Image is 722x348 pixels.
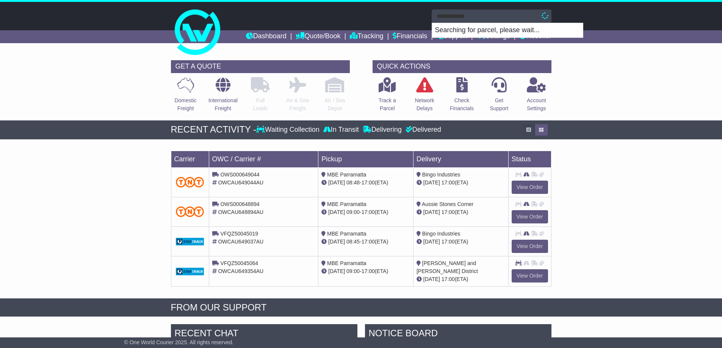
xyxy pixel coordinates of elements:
span: Bingo Industries [422,172,460,178]
div: (ETA) [417,208,505,216]
p: International Freight [208,97,238,112]
div: RECENT CHAT [171,324,357,345]
div: (ETA) [417,179,505,187]
a: Financials [393,30,427,43]
span: [DATE] [328,179,345,186]
span: 17:00 [362,179,375,186]
span: OWS000649044 [220,172,260,178]
a: View Order [512,240,548,253]
div: - (ETA) [321,238,410,246]
span: MBE Parramatta [327,201,366,207]
span: 17:00 [442,276,455,282]
div: - (ETA) [321,179,410,187]
p: Account Settings [527,97,546,112]
span: OWCAU649044AU [218,179,263,186]
div: - (ETA) [321,208,410,216]
span: © One World Courier 2025. All rights reserved. [124,339,234,345]
span: OWS000648894 [220,201,260,207]
span: MBE Parramatta [327,172,366,178]
span: 17:00 [362,209,375,215]
div: Delivering [361,126,404,134]
div: In Transit [321,126,361,134]
p: Domestic Freight [174,97,196,112]
div: FROM OUR SUPPORT [171,302,551,313]
p: Air & Sea Freight [287,97,309,112]
span: OWCAU649037AU [218,239,263,245]
span: 17:00 [362,239,375,245]
span: 08:45 [346,239,360,245]
p: Searching for parcel, please wait... [432,23,583,37]
span: 17:00 [362,268,375,274]
td: Status [508,151,551,167]
a: Track aParcel [378,77,396,117]
a: Dashboard [246,30,287,43]
a: View Order [512,181,548,194]
p: Track a Parcel [379,97,396,112]
span: [DATE] [328,239,345,245]
span: MBE Parramatta [327,231,366,237]
div: - (ETA) [321,267,410,275]
p: Full Loads [251,97,270,112]
a: View Order [512,210,548,223]
span: Aussie Stones Corner [422,201,473,207]
span: MBE Parramatta [327,260,366,266]
p: Air / Sea Depot [325,97,345,112]
a: DomesticFreight [174,77,197,117]
span: 09:00 [346,209,360,215]
img: GetCarrierServiceDarkLogo [176,268,204,275]
span: 09:00 [346,268,360,274]
a: NetworkDelays [414,77,434,117]
a: GetSupport [489,77,509,117]
a: Quote/Book [296,30,340,43]
div: (ETA) [417,275,505,283]
p: Network Delays [415,97,434,112]
span: [DATE] [423,209,440,215]
span: [DATE] [423,239,440,245]
span: Bingo Industries [422,231,460,237]
span: [DATE] [328,209,345,215]
span: OWCAU648894AU [218,209,263,215]
span: 08:48 [346,179,360,186]
div: GET A QUOTE [171,60,350,73]
img: TNT_Domestic.png [176,206,204,217]
img: TNT_Domestic.png [176,177,204,187]
a: CheckFinancials [449,77,474,117]
div: Waiting Collection [256,126,321,134]
img: GetCarrierServiceDarkLogo [176,238,204,245]
span: [DATE] [328,268,345,274]
span: [DATE] [423,276,440,282]
p: Get Support [490,97,508,112]
span: 17:00 [442,239,455,245]
span: [DATE] [423,179,440,186]
td: Delivery [413,151,508,167]
a: AccountSettings [526,77,547,117]
td: Pickup [318,151,413,167]
p: Check Financials [450,97,474,112]
span: 17:00 [442,179,455,186]
div: NOTICE BOARD [365,324,551,345]
div: RECENT ACTIVITY - [171,124,257,135]
div: Delivered [404,126,441,134]
span: OWCAU649354AU [218,268,263,274]
td: Carrier [171,151,209,167]
span: VFQZ50045019 [220,231,258,237]
span: 17:00 [442,209,455,215]
td: OWC / Carrier # [209,151,318,167]
a: InternationalFreight [208,77,238,117]
span: [PERSON_NAME] and [PERSON_NAME] District [417,260,478,274]
div: (ETA) [417,238,505,246]
a: View Order [512,269,548,282]
div: QUICK ACTIONS [373,60,551,73]
a: Tracking [350,30,383,43]
span: VFQZ50045064 [220,260,258,266]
